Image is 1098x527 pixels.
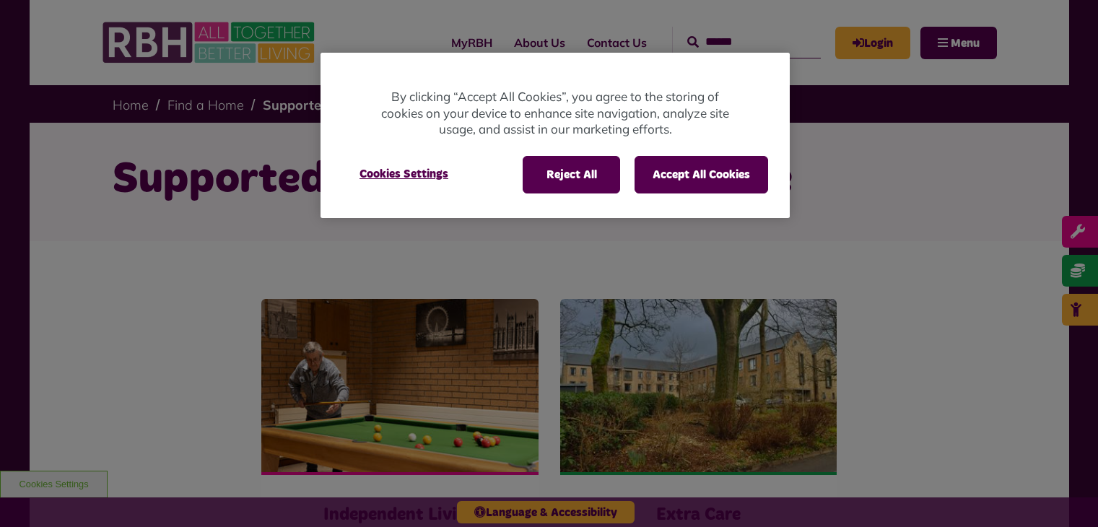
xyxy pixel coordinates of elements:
div: Cookie banner [321,53,790,218]
div: Privacy [321,53,790,218]
button: Reject All [523,156,620,193]
button: Cookies Settings [342,156,466,192]
button: Accept All Cookies [635,156,768,193]
p: By clicking “Accept All Cookies”, you agree to the storing of cookies on your device to enhance s... [378,89,732,138]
